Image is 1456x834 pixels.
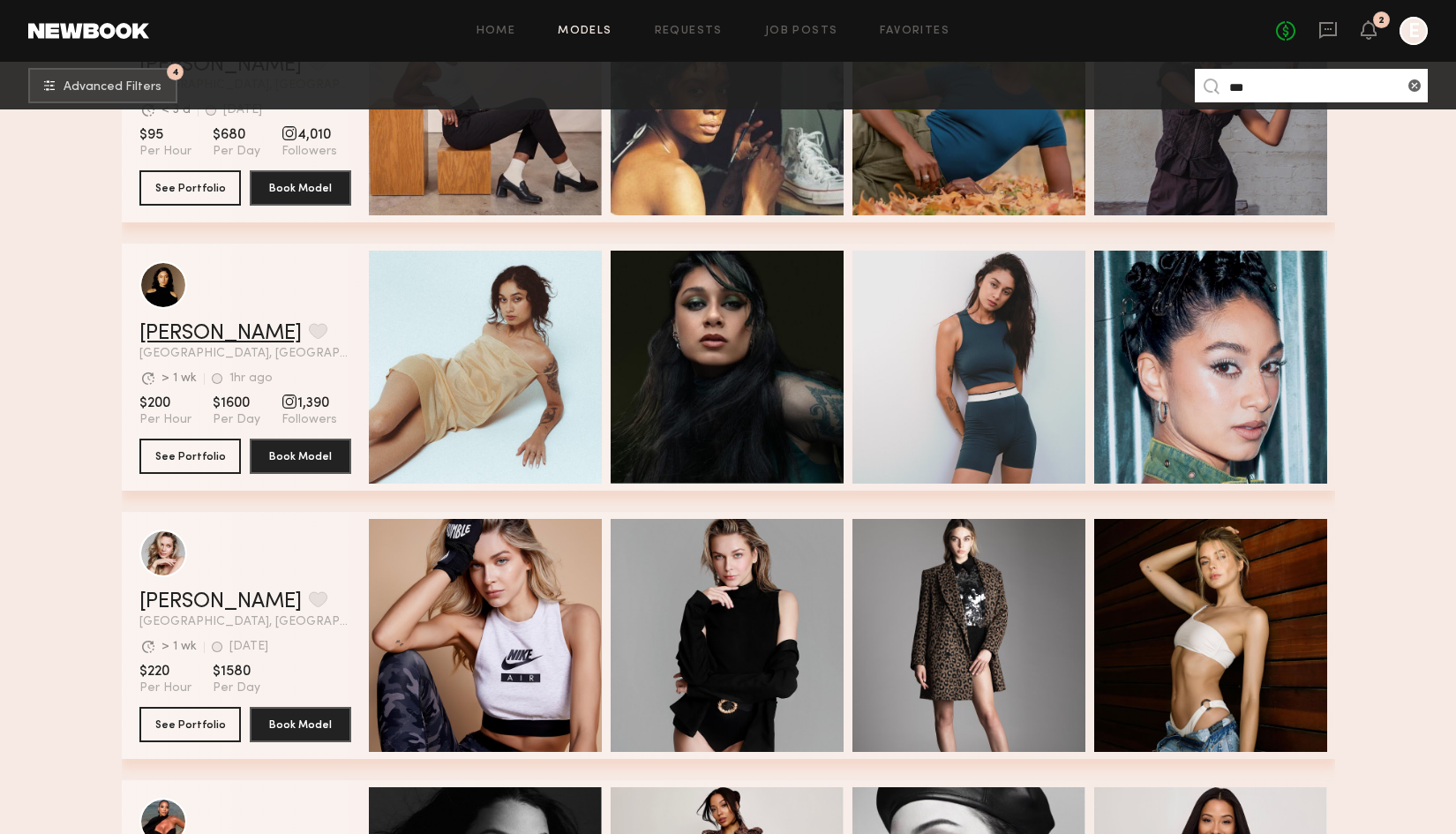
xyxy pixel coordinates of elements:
[558,26,612,37] a: Models
[64,81,161,94] span: Advanced Filters
[139,616,351,628] span: [GEOGRAPHIC_DATA], [GEOGRAPHIC_DATA]
[229,372,273,385] div: 1hr ago
[213,680,260,696] span: Per Day
[250,707,351,742] button: Book Model
[213,144,260,160] span: Per Day
[139,439,241,474] button: See Portfolio
[223,104,262,116] div: [DATE]
[213,394,260,412] span: $1600
[213,126,260,144] span: $680
[281,126,337,144] span: 4,010
[1400,17,1428,45] a: E
[139,170,241,206] button: See Portfolio
[139,707,241,742] button: See Portfolio
[139,591,302,612] a: [PERSON_NAME]
[172,68,179,76] span: 4
[880,26,949,37] a: Favorites
[1378,16,1385,26] div: 2
[139,394,191,412] span: $200
[250,170,351,206] button: Book Model
[281,144,337,160] span: Followers
[139,323,302,344] a: [PERSON_NAME]
[28,68,177,103] button: 4Advanced Filters
[229,641,268,653] div: [DATE]
[139,412,191,428] span: Per Hour
[139,126,191,144] span: $95
[139,144,191,160] span: Per Hour
[655,26,723,37] a: Requests
[161,372,197,385] div: > 1 wk
[139,348,351,360] span: [GEOGRAPHIC_DATA], [GEOGRAPHIC_DATA]
[213,663,260,680] span: $1580
[139,680,191,696] span: Per Hour
[477,26,516,37] a: Home
[161,104,191,116] div: < 3 d
[281,412,337,428] span: Followers
[161,641,197,653] div: > 1 wk
[213,412,260,428] span: Per Day
[765,26,838,37] a: Job Posts
[250,439,351,474] button: Book Model
[139,663,191,680] span: $220
[281,394,337,412] span: 1,390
